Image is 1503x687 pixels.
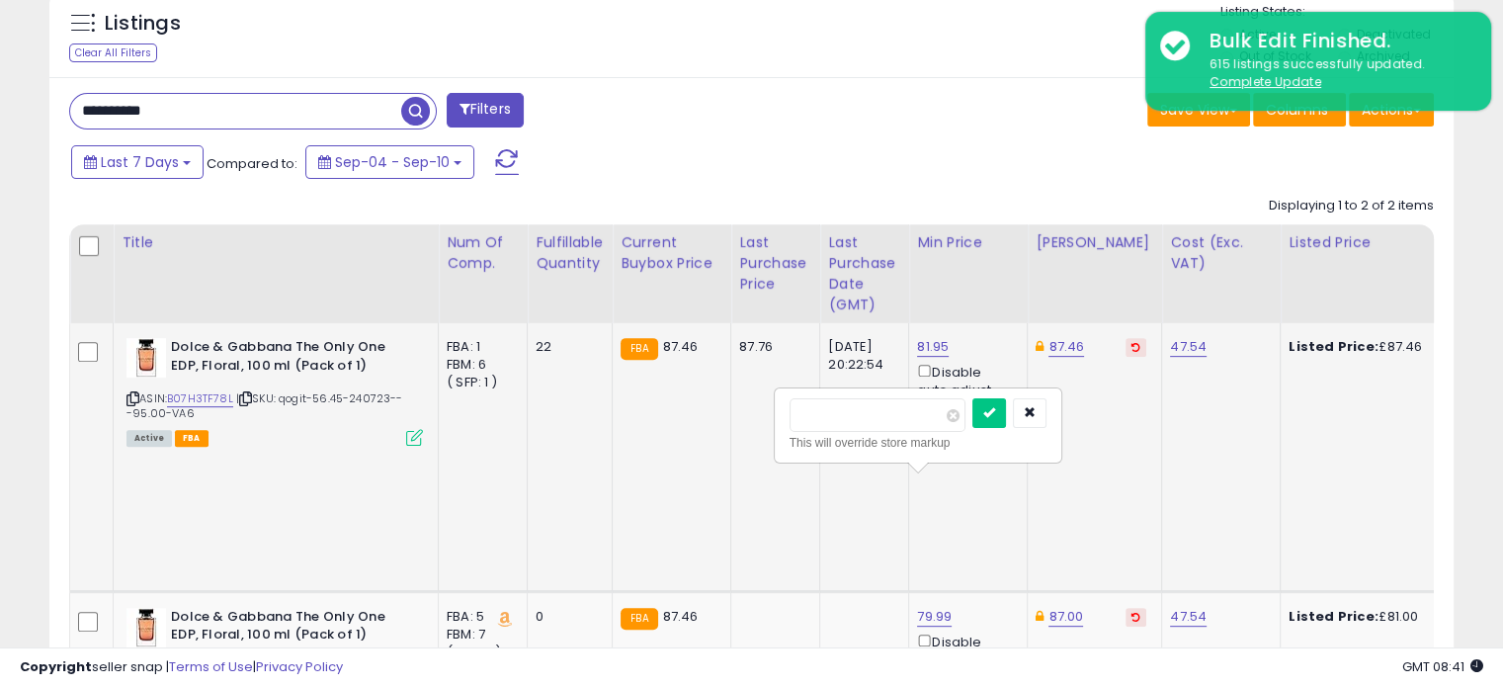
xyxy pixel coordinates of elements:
[447,93,524,128] button: Filters
[1195,55,1476,92] div: 615 listings successfully updated.
[1402,657,1483,676] span: 2025-09-18 08:41 GMT
[126,608,166,647] img: 31T8+ztFn0L._SL40_.jpg
[1131,612,1140,622] i: Revert to store-level Dynamic Max Price
[536,232,604,274] div: Fulfillable Quantity
[1269,197,1434,215] div: Displaying 1 to 2 of 2 items
[536,338,597,356] div: 22
[1170,607,1207,627] a: 47.54
[335,152,450,172] span: Sep-04 - Sep-10
[663,337,699,356] span: 87.46
[447,338,512,356] div: FBA: 1
[790,433,1046,453] div: This will override store markup
[69,43,157,62] div: Clear All Filters
[739,338,804,356] div: 87.76
[917,232,1019,253] div: Min Price
[621,608,657,630] small: FBA
[171,338,411,380] b: Dolce & Gabbana The Only One EDP, Floral, 100 ml (Pack of 1)
[917,337,949,357] a: 81.95
[828,232,900,315] div: Last Purchase Date (GMT)
[305,145,474,179] button: Sep-04 - Sep-10
[126,338,166,378] img: 31T8+ztFn0L._SL40_.jpg
[1289,608,1453,626] div: £81.00
[20,658,343,677] div: seller snap | |
[621,338,657,360] small: FBA
[447,232,519,274] div: Num of Comp.
[169,657,253,676] a: Terms of Use
[71,145,204,179] button: Last 7 Days
[739,232,811,295] div: Last Purchase Price
[1210,73,1321,90] u: Complete Update
[1170,232,1272,274] div: Cost (Exc. VAT)
[1036,232,1153,253] div: [PERSON_NAME]
[1220,3,1454,22] p: Listing States:
[447,356,512,374] div: FBM: 6
[1048,607,1083,627] a: 87.00
[663,607,699,626] span: 87.46
[1289,607,1378,626] b: Listed Price:
[105,10,181,38] h5: Listings
[207,154,297,173] span: Compared to:
[447,644,512,661] div: ( SFP: 2 )
[126,338,423,444] div: ASIN:
[1289,232,1460,253] div: Listed Price
[175,430,209,447] span: FBA
[256,657,343,676] a: Privacy Policy
[536,608,597,626] div: 0
[1048,337,1084,357] a: 87.46
[122,232,430,253] div: Title
[1289,338,1453,356] div: £87.46
[126,430,172,447] span: All listings currently available for purchase on Amazon
[171,608,411,649] b: Dolce & Gabbana The Only One EDP, Floral, 100 ml (Pack of 1)
[447,626,512,644] div: FBM: 7
[167,390,233,407] a: B07H3TF78L
[20,657,92,676] strong: Copyright
[1195,27,1476,55] div: Bulk Edit Finished.
[1289,337,1378,356] b: Listed Price:
[1036,610,1044,623] i: This overrides the store level Dynamic Max Price for this listing
[917,607,952,627] a: 79.99
[621,232,722,274] div: Current Buybox Price
[101,152,179,172] span: Last 7 Days
[447,374,512,391] div: ( SFP: 1 )
[828,338,893,374] div: [DATE] 20:22:54
[126,390,403,420] span: | SKU: qogit-56.45-240723---95.00-VA6
[1147,93,1250,127] button: Save View
[447,608,512,626] div: FBA: 5
[1170,337,1207,357] a: 47.54
[917,361,1012,418] div: Disable auto adjust min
